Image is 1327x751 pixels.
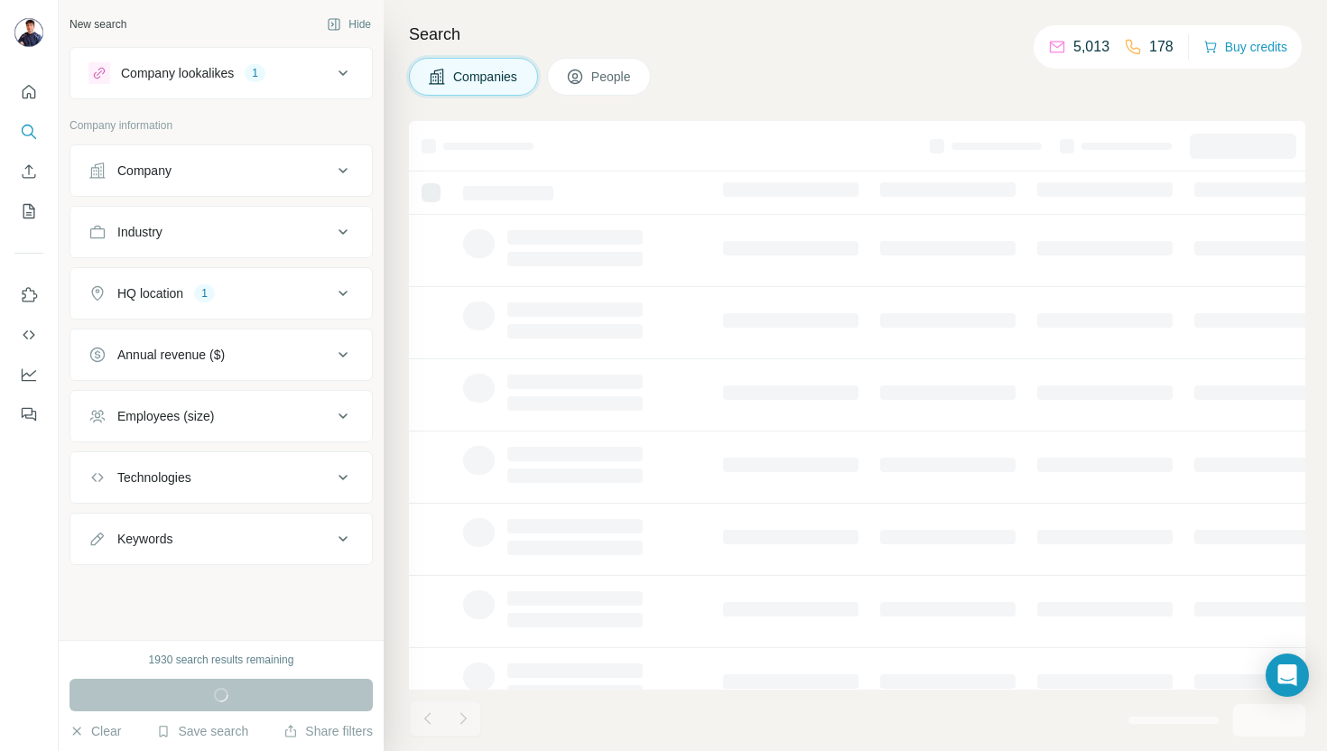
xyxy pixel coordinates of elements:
div: 1 [194,285,215,301]
button: Enrich CSV [14,155,43,188]
button: Quick start [14,76,43,108]
button: Technologies [70,456,372,499]
button: Keywords [70,517,372,561]
button: Buy credits [1203,34,1287,60]
div: Open Intercom Messenger [1266,654,1309,697]
button: Use Surfe on LinkedIn [14,279,43,311]
button: Share filters [283,722,373,740]
img: Avatar [14,18,43,47]
span: People [591,68,633,86]
div: HQ location [117,284,183,302]
h4: Search [409,22,1305,47]
button: My lists [14,195,43,227]
button: Clear [70,722,121,740]
button: Dashboard [14,358,43,391]
div: Technologies [117,468,191,487]
button: Industry [70,210,372,254]
div: Keywords [117,530,172,548]
div: Employees (size) [117,407,214,425]
div: Company [117,162,172,180]
div: New search [70,16,126,32]
button: Company lookalikes1 [70,51,372,95]
p: 5,013 [1073,36,1109,58]
div: 1 [245,65,265,81]
div: 1930 search results remaining [149,652,294,668]
div: Industry [117,223,162,241]
button: Save search [156,722,248,740]
button: Feedback [14,398,43,431]
button: Use Surfe API [14,319,43,351]
button: Employees (size) [70,394,372,438]
p: 178 [1149,36,1174,58]
button: Annual revenue ($) [70,333,372,376]
p: Company information [70,117,373,134]
button: Search [14,116,43,148]
span: Companies [453,68,519,86]
button: Hide [314,11,384,38]
div: Annual revenue ($) [117,346,225,364]
button: Company [70,149,372,192]
button: HQ location1 [70,272,372,315]
div: Company lookalikes [121,64,234,82]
